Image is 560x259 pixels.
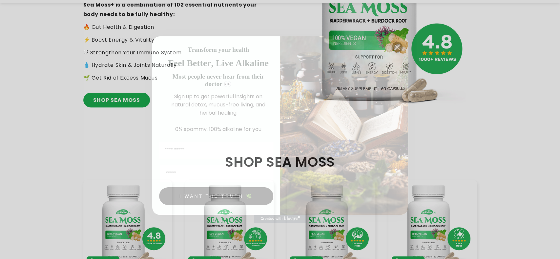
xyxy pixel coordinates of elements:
[160,165,273,182] input: Email
[164,92,273,117] p: Sign up to get powerful insights on natural detox, mucus-free living, and herbal healing.
[391,42,403,53] button: Close dialog
[254,215,306,223] a: Created with Klaviyo - opens in a new tab
[164,125,273,133] p: 0% spammy. 100% alkaline for you
[173,73,264,87] strong: Most people never hear from their doctor 👀
[168,58,268,68] strong: Feel Better, Live Alkaline
[188,46,249,53] strong: Transform your health
[280,36,408,215] img: 4a4a186a-b914-4224-87c7-990d8ecc9bca.jpeg
[159,142,273,158] input: First Name
[159,187,273,205] button: I WANT THE TRUTH 🌿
